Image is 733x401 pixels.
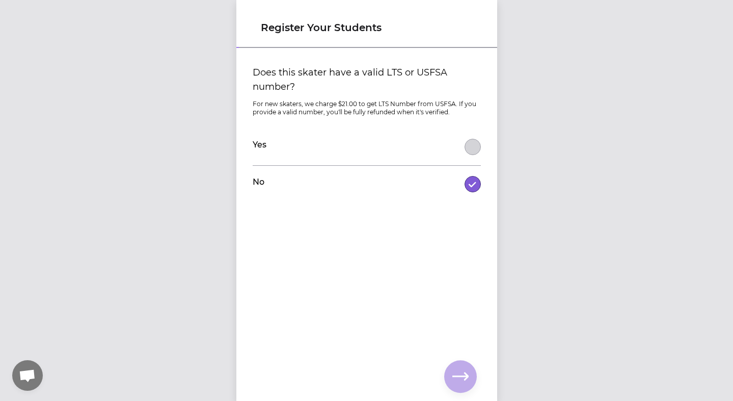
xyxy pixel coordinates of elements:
[253,176,264,188] label: No
[12,360,43,391] a: Open chat
[261,20,473,35] h1: Register Your Students
[253,139,266,151] label: Yes
[253,100,481,116] p: For new skaters, we charge $21.00 to get LTS Number from USFSA. If you provide a valid number, yo...
[253,65,481,94] label: Does this skater have a valid LTS or USFSA number?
